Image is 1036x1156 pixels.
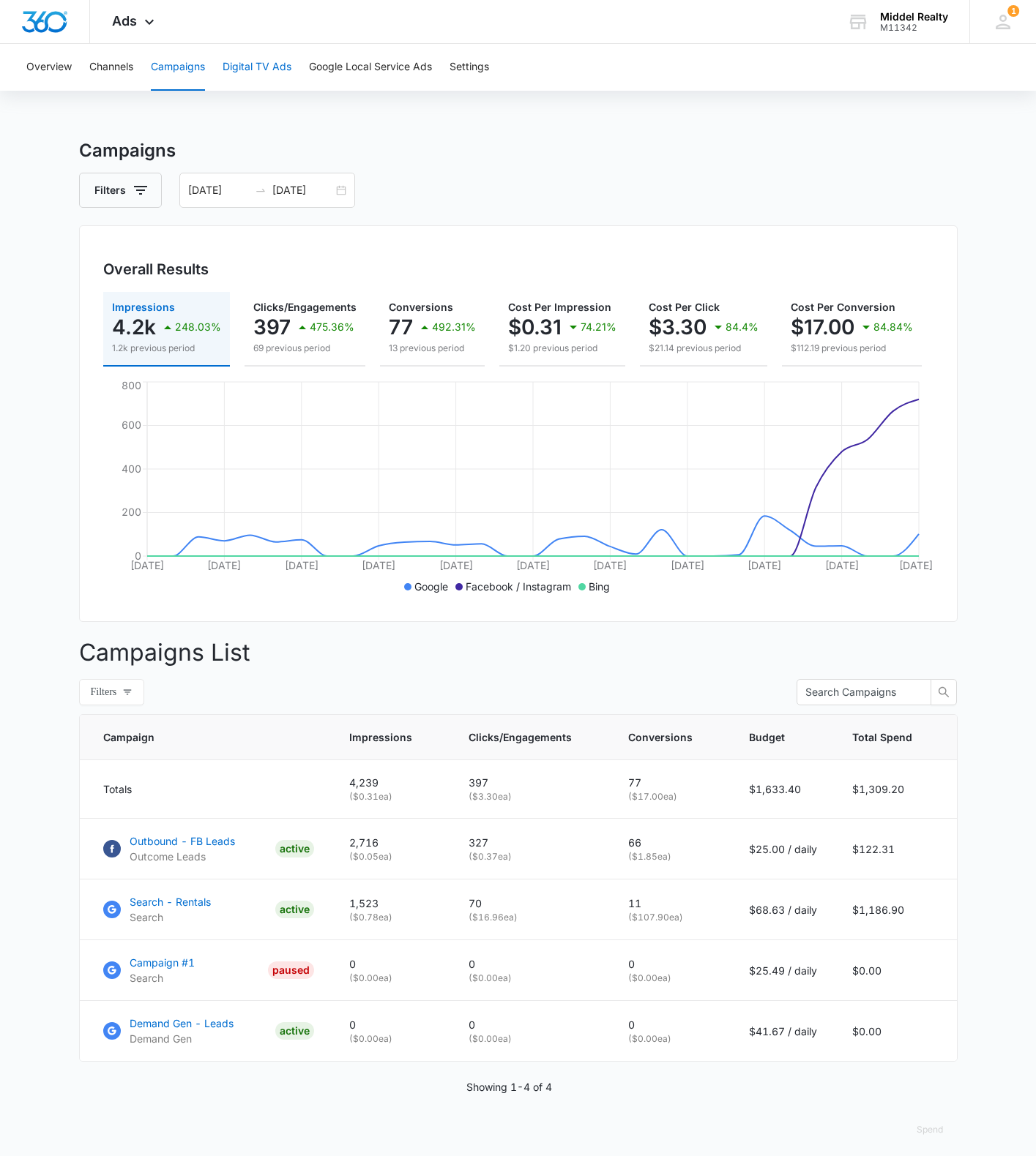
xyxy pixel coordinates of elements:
[469,790,593,803] p: ( $3.30 ea)
[726,322,759,332] p: 84.4%
[791,342,913,355] p: $112.19 previous period
[628,1032,714,1046] p: ( $0.00 ea)
[253,342,357,355] p: 69 previous period
[130,894,211,909] p: Search - Rentals
[309,44,432,91] button: Google Local Service Ads
[835,819,957,879] td: $122.31
[349,850,433,863] p: ( $0.05 ea)
[122,419,141,431] tspan: 600
[469,835,593,850] p: 327
[508,301,611,313] span: Cost Per Impression
[649,301,720,313] span: Cost Per Click
[389,301,453,313] span: Conversions
[310,322,354,332] p: 475.36%
[103,955,314,986] a: Google AdsCampaign #1SearchPAUSED
[253,301,357,313] span: Clicks/Engagements
[349,729,412,745] span: Impressions
[628,850,714,863] p: ( $1.85 ea)
[628,835,714,850] p: 66
[130,833,235,849] p: Outbound - FB Leads
[103,833,314,864] a: FacebookOutbound - FB LeadsOutcome LeadsACTIVE
[749,781,817,797] p: $1,633.40
[103,729,293,745] span: Campaign
[791,301,895,313] span: Cost Per Conversion
[469,896,593,911] p: 70
[103,781,314,797] div: Totals
[581,322,616,332] p: 74.21%
[130,955,195,970] p: Campaign #1
[628,956,714,972] p: 0
[253,315,291,339] p: 397
[469,911,593,924] p: ( $16.96 ea)
[275,1022,314,1040] div: ACTIVE
[628,775,714,790] p: 77
[268,961,314,979] div: PAUSED
[508,315,562,339] p: $0.31
[469,972,593,985] p: ( $0.00 ea)
[349,1032,433,1046] p: ( $0.00 ea)
[931,686,956,698] span: search
[207,559,241,571] tspan: [DATE]
[469,729,572,745] span: Clicks/Engagements
[593,559,627,571] tspan: [DATE]
[432,322,476,332] p: 492.31%
[272,182,333,198] input: End date
[103,901,121,918] img: Google Ads
[122,462,141,475] tspan: 400
[130,1031,234,1046] p: Demand Gen
[628,972,714,985] p: ( $0.00 ea)
[439,559,472,571] tspan: [DATE]
[349,775,433,790] p: 4,239
[628,896,714,911] p: 11
[122,379,141,391] tspan: 800
[880,11,948,23] div: account name
[103,1016,314,1046] a: Google AdsDemand Gen - LeadsDemand GenACTIVE
[112,13,137,29] span: Ads
[349,972,433,985] p: ( $0.00 ea)
[284,559,318,571] tspan: [DATE]
[805,684,911,700] input: Search Campaigns
[649,342,759,355] p: $21.14 previous period
[175,322,221,332] p: 248.03%
[1007,5,1019,17] div: notifications count
[103,894,314,925] a: Google AdsSearch - RentalsSearchACTIVE
[103,258,209,280] h3: Overall Results
[898,559,932,571] tspan: [DATE]
[414,579,448,594] p: Google
[749,841,817,857] p: $25.00 / daily
[151,44,205,91] button: Campaigns
[516,559,550,571] tspan: [DATE]
[589,579,610,594] p: Bing
[628,911,714,924] p: ( $107.90 ea)
[89,44,133,91] button: Channels
[749,963,817,978] p: $25.49 / daily
[931,679,957,705] button: search
[362,559,395,571] tspan: [DATE]
[389,315,413,339] p: 77
[628,729,693,745] span: Conversions
[508,342,616,355] p: $1.20 previous period
[255,184,267,196] span: swap-right
[122,506,141,518] tspan: 200
[79,173,162,208] button: Filters
[873,322,913,332] p: 84.84%
[466,579,571,594] p: Facebook / Instagram
[26,44,72,91] button: Overview
[130,909,211,925] p: Search
[188,182,249,198] input: Start date
[791,315,854,339] p: $17.00
[389,342,476,355] p: 13 previous period
[748,559,781,571] tspan: [DATE]
[450,44,489,91] button: Settings
[469,1032,593,1046] p: ( $0.00 ea)
[349,956,433,972] p: 0
[349,911,433,924] p: ( $0.78 ea)
[880,23,948,33] div: account id
[466,1079,552,1095] p: Showing 1-4 of 4
[130,970,195,986] p: Search
[835,760,957,819] td: $1,309.20
[469,1017,593,1032] p: 0
[670,559,704,571] tspan: [DATE]
[255,184,267,196] span: to
[79,138,958,164] h3: Campaigns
